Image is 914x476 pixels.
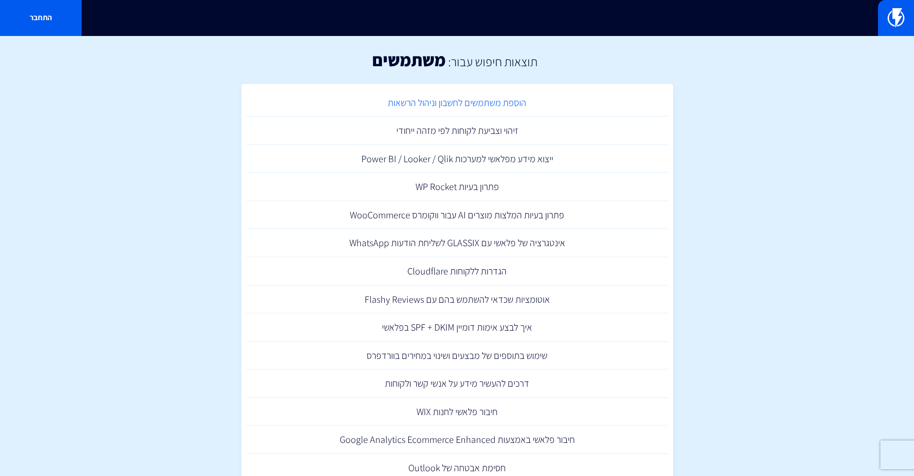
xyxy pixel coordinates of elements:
[246,398,668,426] a: חיבור פלאשי לחנות WIX
[246,342,668,370] a: שימוש בתוספים של מבצעים ושינוי במחירים בוורדפרס
[246,229,668,257] a: אינטגרציה של פלאשי עם GLASSIX לשליחת הודעות WhatsApp
[372,50,446,70] h1: משתמשים
[246,89,668,117] a: הוספת משתמשים לחשבון וניהול הרשאות
[246,201,668,229] a: פתרון בעיות המלצות מוצרים AI עבור ווקומרס WooCommerce
[246,173,668,201] a: פתרון בעיות WP Rocket
[246,145,668,173] a: ייצוא מידע מפלאשי למערכות Power BI / Looker / Qlik
[246,286,668,314] a: אוטומציות שכדאי להשתמש בהם עם Flashy Reviews
[246,369,668,398] a: דרכים להעשיר מידע על אנשי קשר ולקוחות
[446,55,537,69] h2: תוצאות חיפוש עבור:
[246,257,668,286] a: הגדרות ללקוחות Cloudflare
[246,426,668,454] a: חיבור פלאשי באמצעות Google Analytics Ecommerce Enhanced
[246,117,668,145] a: זיהוי וצביעת לקוחות לפי מזהה ייחודי
[246,313,668,342] a: איך לבצע אימות דומיין SPF + DKIM בפלאשי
